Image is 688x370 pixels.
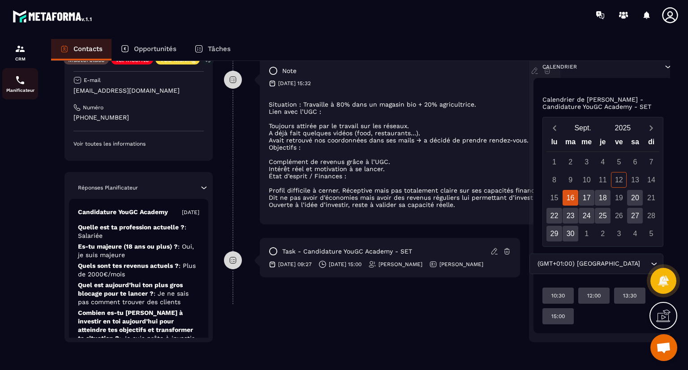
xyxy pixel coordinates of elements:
p: Es-tu majeure (18 ans ou plus) ? [78,242,199,259]
div: 17 [579,190,594,206]
p: Contacts [73,45,103,53]
p: note [282,67,297,75]
p: [PERSON_NAME] [378,261,422,268]
p: [DATE] 09:27 [278,261,312,268]
span: : Je suis prête à investir moins de 300 € [78,335,194,350]
p: [DATE] [182,209,199,216]
p: task - Candidature YouGC Academy - SET [282,247,412,256]
div: 5 [611,154,627,170]
p: Calendrier [542,63,577,70]
div: Calendar wrapper [546,136,660,241]
p: [PERSON_NAME] [439,261,483,268]
button: Open years overlay [603,120,643,136]
img: logo [13,8,93,24]
a: Contacts [51,39,112,60]
p: Réponses Planificateur [78,184,138,191]
div: je [595,136,611,151]
a: schedulerschedulerPlanificateur [2,68,38,99]
div: 23 [563,208,578,224]
p: Opportunités [134,45,176,53]
p: [PHONE_NUMBER] [73,113,204,122]
p: Quelle est ta profession actuelle ? [78,223,199,240]
div: ma [563,136,579,151]
div: 25 [595,208,611,224]
li: Ouverte à l’idée d’investir, reste à valider sa capacité réelle. [269,201,551,208]
div: ve [611,136,627,151]
div: 14 [643,172,659,188]
a: Opportunités [112,39,185,60]
div: 8 [546,172,562,188]
a: formationformationCRM [2,37,38,68]
li: Complément de revenus grâce à l’UGC. [269,158,551,165]
button: Next month [643,122,659,134]
p: CRM [2,56,38,61]
div: 15 [546,190,562,206]
span: (GMT+01:00) [GEOGRAPHIC_DATA] [535,259,642,269]
p: Candidature YouGC Academy [78,208,168,216]
p: Quels sont tes revenus actuels ? [78,262,199,279]
li: Dit ne pas avoir d’économies mais avoir des revenus réguliers lui permettant d’investir. [269,194,551,201]
li: Avait retrouvé nos coordonnées dans ses mails → a décidé de prendre rendez-vous. [269,137,551,144]
li: Situation : Travaille à 80% dans un magasin bio + 20% agricultrice. [269,101,551,108]
button: Open months overlay [563,120,603,136]
div: 4 [595,154,611,170]
p: Planificateur [2,88,38,93]
p: Tâches [208,45,231,53]
div: 3 [579,154,594,170]
p: VSL Mailing [160,56,195,63]
div: 16 [563,190,578,206]
li: Profil difficile à cerner. Réceptive mais pas totalement claire sur ses capacités financières. [269,187,551,194]
div: 18 [595,190,611,206]
p: [EMAIL_ADDRESS][DOMAIN_NAME] [73,86,204,95]
div: 20 [627,190,643,206]
div: 12 [611,172,627,188]
p: [DATE] 15:00 [329,261,361,268]
p: Quel est aujourd’hui ton plus gros blocage pour te lancer ? [78,281,199,306]
li: Lien avec l’UGC : [269,108,551,115]
div: 19 [611,190,627,206]
div: 1 [546,154,562,170]
div: 28 [643,208,659,224]
img: formation [15,43,26,54]
p: Combien es-tu [PERSON_NAME] à investir en toi aujourd’hui pour atteindre tes objectifs et transfo... [78,309,199,351]
div: 2 [595,226,611,241]
li: Toujours attirée par le travail sur les réseaux. [269,122,551,129]
p: Numéro [83,104,103,111]
div: 22 [546,208,562,224]
div: di [643,136,659,151]
div: Search for option [529,254,663,274]
div: 24 [579,208,594,224]
div: lu [546,136,562,151]
input: Search for option [642,259,649,269]
div: 21 [643,190,659,206]
p: vsl inscrits [116,56,149,63]
div: 27 [627,208,643,224]
p: Masterclass [68,56,104,63]
div: 4 [627,226,643,241]
div: 9 [563,172,578,188]
div: 3 [611,226,627,241]
li: Objectifs : [269,144,551,151]
p: 13:30 [623,292,636,299]
div: 2 [563,154,578,170]
div: 6 [627,154,643,170]
div: 30 [563,226,578,241]
button: Previous month [546,122,563,134]
p: 15:00 [551,313,565,320]
div: 1 [579,226,594,241]
li: A déjà fait quelques vidéos (food, restaurants…). [269,129,551,137]
li: État d’esprit / Finances : [269,172,551,180]
div: Ouvrir le chat [650,334,677,361]
p: E-mail [84,77,101,84]
div: 26 [611,208,627,224]
li: Intérêt réel et motivation à se lancer. [269,165,551,172]
div: me [579,136,595,151]
p: Voir toutes les informations [73,140,204,147]
p: 12:00 [587,292,601,299]
div: 29 [546,226,562,241]
div: 13 [627,172,643,188]
div: Calendar days [546,154,660,241]
p: [DATE] 15:32 [278,80,311,87]
div: sa [627,136,643,151]
div: 5 [643,226,659,241]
